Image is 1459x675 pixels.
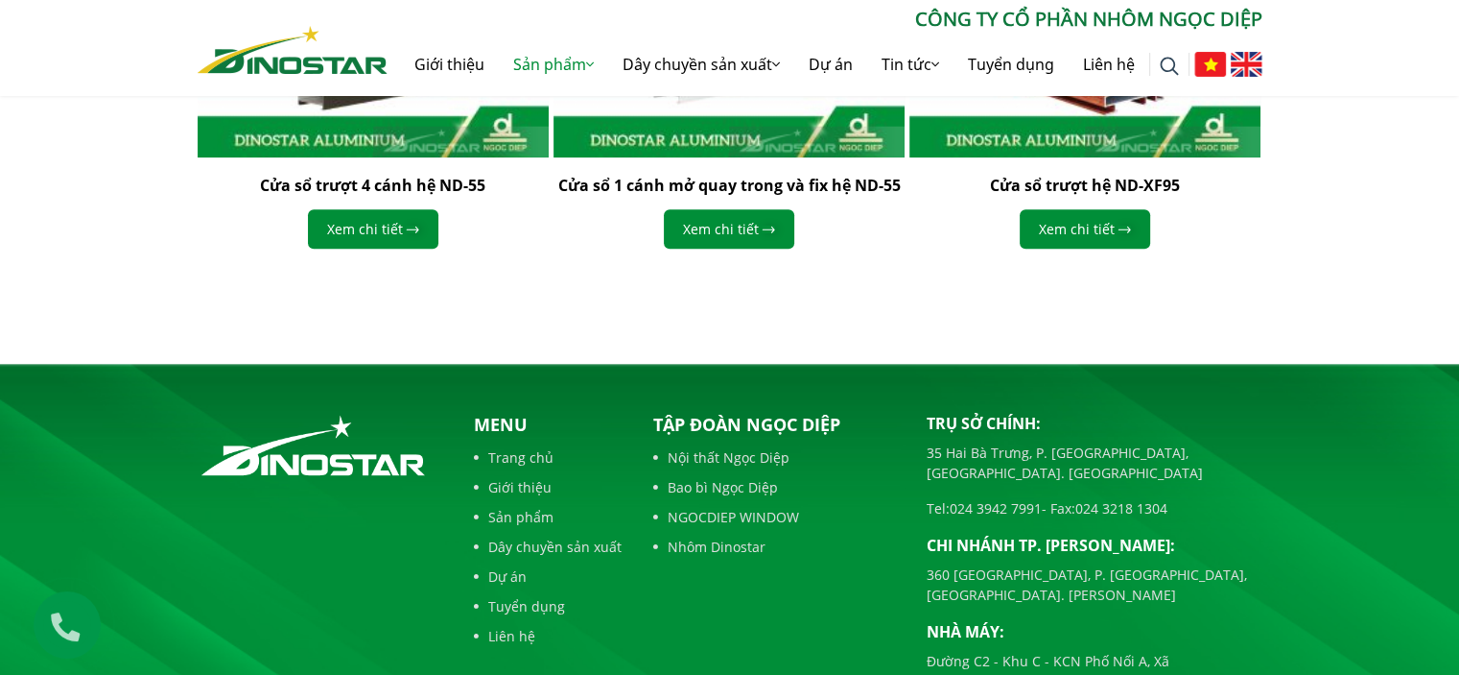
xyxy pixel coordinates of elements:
img: Nhôm Dinostar [198,26,388,74]
a: Nhôm Dinostar [653,537,898,557]
a: Dây chuyền sản xuất [608,34,794,95]
a: Xem chi tiết [308,209,438,249]
p: 360 [GEOGRAPHIC_DATA], P. [GEOGRAPHIC_DATA], [GEOGRAPHIC_DATA]. [PERSON_NAME] [927,565,1262,605]
a: Liên hệ [474,626,622,646]
a: Tuyển dụng [953,34,1069,95]
a: Tuyển dụng [474,596,622,616]
a: Dự án [794,34,867,95]
a: Tin tức [867,34,953,95]
p: CÔNG TY CỔ PHẦN NHÔM NGỌC DIỆP [388,5,1262,34]
p: 35 Hai Bà Trưng, P. [GEOGRAPHIC_DATA], [GEOGRAPHIC_DATA]. [GEOGRAPHIC_DATA] [927,443,1262,483]
img: search [1160,57,1179,76]
p: Chi nhánh TP. [PERSON_NAME]: [927,534,1262,557]
a: Giới thiệu [474,477,622,497]
p: Menu [474,412,622,438]
img: Tiếng Việt [1194,52,1226,77]
a: Cửa sổ 1 cánh mở quay trong và fix hệ ND-55 [557,175,900,196]
a: Xem chi tiết [664,209,794,249]
a: Bao bì Ngọc Diệp [653,477,898,497]
a: Nội thất Ngọc Diệp [653,447,898,468]
a: 024 3218 1304 [1075,499,1167,518]
a: Cửa sổ trượt 4 cánh hệ ND-55 [260,175,485,196]
a: Dây chuyền sản xuất [474,537,622,557]
a: 024 3942 7991 [950,499,1042,518]
a: Trang chủ [474,447,622,468]
p: Tập đoàn Ngọc Diệp [653,412,898,438]
a: Dự án [474,567,622,587]
img: English [1231,52,1262,77]
a: Liên hệ [1069,34,1149,95]
a: NGOCDIEP WINDOW [653,507,898,527]
a: Giới thiệu [400,34,499,95]
p: Tel: - Fax: [927,498,1262,518]
a: Xem chi tiết [1020,209,1150,249]
a: Cửa sổ trượt hệ ND-XF95 [990,175,1180,196]
a: Sản phẩm [474,507,622,527]
a: Sản phẩm [499,34,608,95]
p: Trụ sở chính: [927,412,1262,435]
img: logo_footer [198,412,429,479]
p: Nhà máy: [927,620,1262,643]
